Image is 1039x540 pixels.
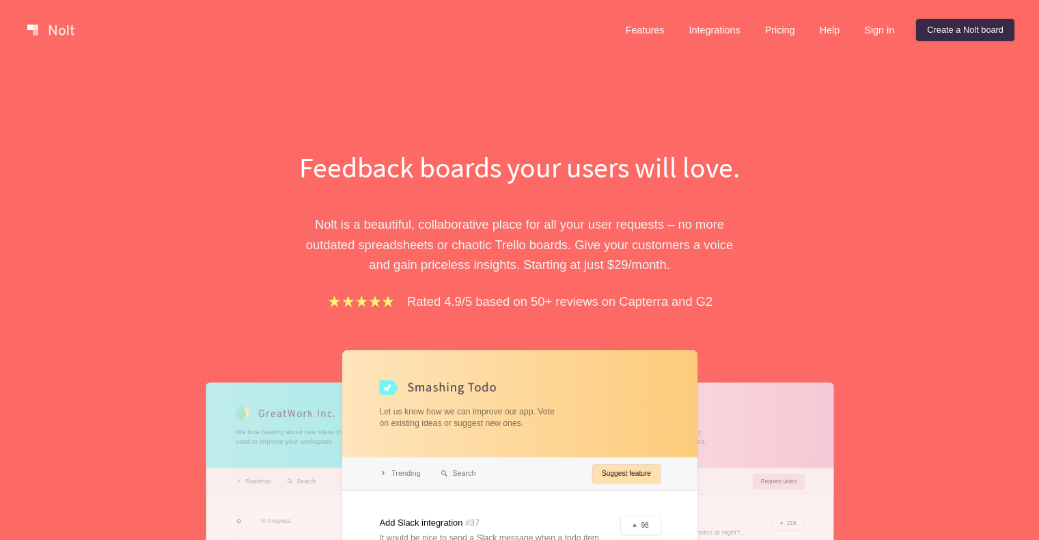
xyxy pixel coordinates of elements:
[327,294,396,309] img: stars.b067e34983.png
[754,19,806,41] a: Pricing
[407,292,712,311] p: Rated 4.9/5 based on 50+ reviews on Capterra and G2
[916,19,1014,41] a: Create a Nolt board
[853,19,905,41] a: Sign in
[678,19,751,41] a: Integrations
[284,147,756,187] h1: Feedback boards your users will love.
[284,214,756,274] p: Nolt is a beautiful, collaborative place for all your user requests – no more outdated spreadshee...
[615,19,676,41] a: Features
[809,19,851,41] a: Help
